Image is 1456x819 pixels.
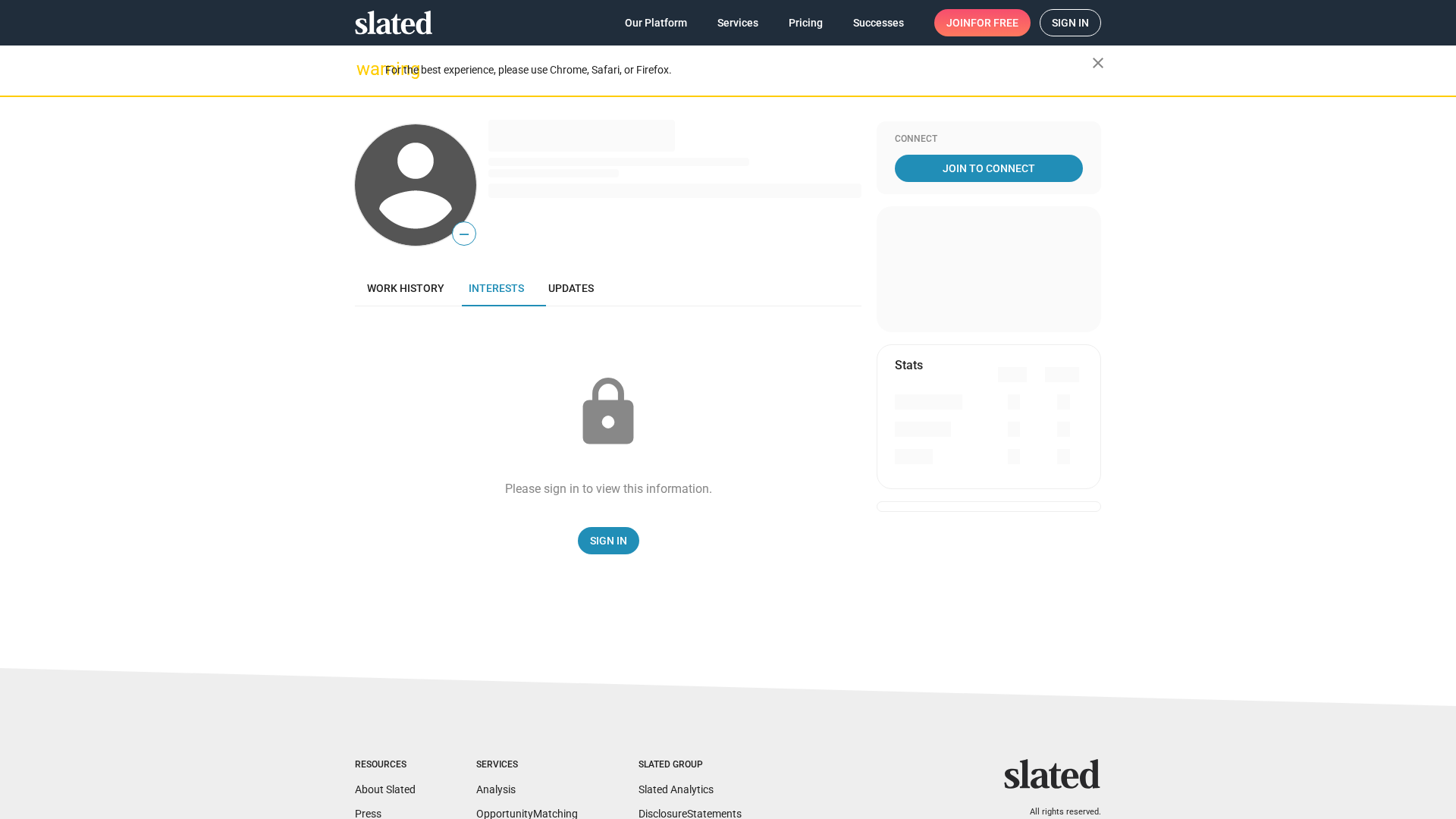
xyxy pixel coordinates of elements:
[705,9,770,36] a: Services
[457,270,536,306] a: Interests
[934,9,1031,36] a: Joinfor free
[355,270,457,306] a: Work history
[476,759,578,771] div: Services
[625,9,687,36] span: Our Platform
[898,155,1080,182] span: Join To Connect
[355,759,416,771] div: Resources
[469,282,524,294] span: Interests
[356,60,375,78] mat-icon: warning
[717,9,758,36] span: Services
[536,270,606,306] a: Updates
[946,9,1018,36] span: Join
[639,759,742,771] div: Slated Group
[548,282,594,294] span: Updates
[570,375,646,450] mat-icon: lock
[971,9,1018,36] span: for free
[613,9,699,36] a: Our Platform
[639,783,714,795] a: Slated Analytics
[1089,54,1107,72] mat-icon: close
[367,282,444,294] span: Work history
[590,527,627,554] span: Sign In
[895,133,1083,146] div: Connect
[1040,9,1101,36] a: Sign in
[841,9,916,36] a: Successes
[789,9,823,36] span: Pricing
[355,783,416,795] a: About Slated
[895,357,923,373] mat-card-title: Stats
[1052,10,1089,36] span: Sign in
[895,155,1083,182] a: Join To Connect
[505,481,712,497] div: Please sign in to view this information.
[853,9,904,36] span: Successes
[385,60,1092,80] div: For the best experience, please use Chrome, Safari, or Firefox.
[476,783,516,795] a: Analysis
[453,224,475,244] span: —
[578,527,639,554] a: Sign In
[777,9,835,36] a: Pricing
